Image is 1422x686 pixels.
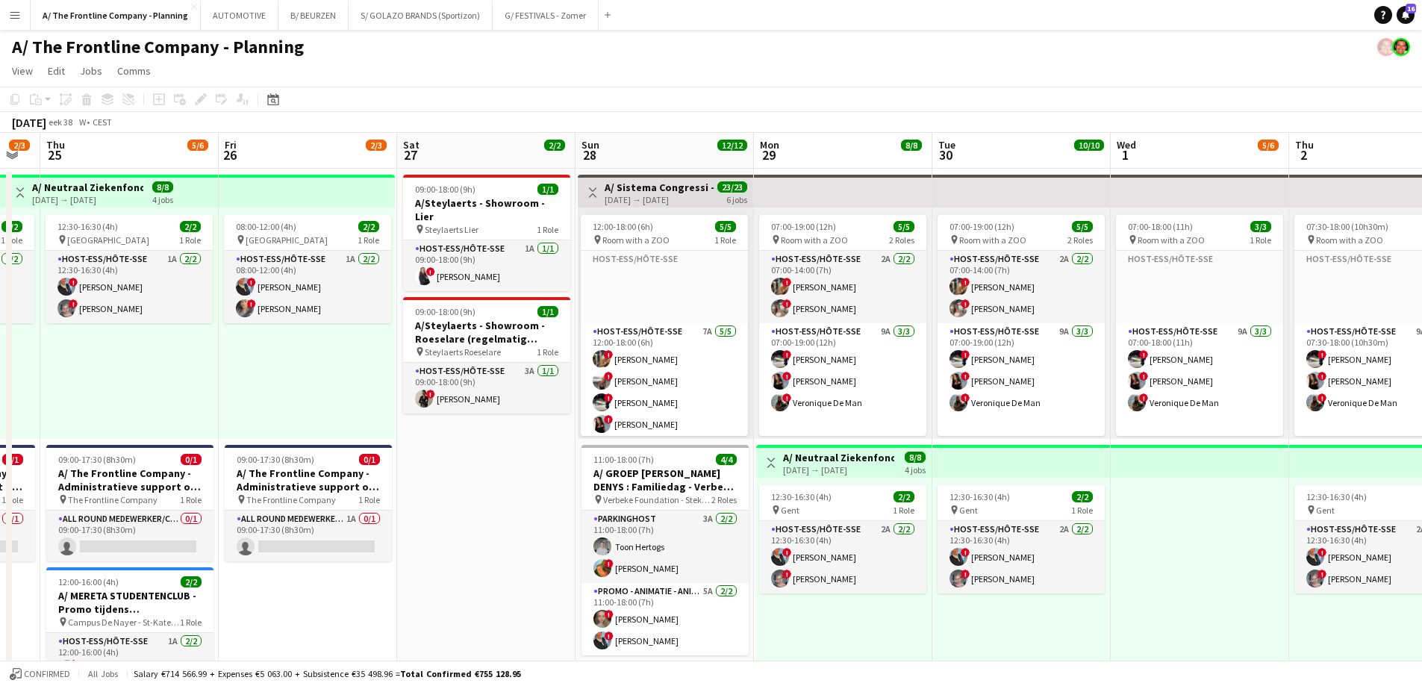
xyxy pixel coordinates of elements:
[278,1,349,30] button: B/ BEURZEN
[201,1,278,30] button: AUTOMOTIVE
[93,116,112,128] div: CEST
[1377,38,1395,56] app-user-avatar: Peter Desart
[349,1,493,30] button: S/ GOLAZO BRANDS (Sportizon)
[24,669,70,679] span: Confirmed
[12,115,46,130] div: [DATE]
[74,61,108,81] a: Jobs
[493,1,599,30] button: G/ FESTIVALS - Zomer
[111,61,157,81] a: Comms
[117,64,151,78] span: Comms
[134,668,521,679] div: Salary €714 566.99 + Expenses €5 063.00 + Subsistence €35 498.96 =
[12,64,33,78] span: View
[1397,6,1415,24] a: 16
[85,668,121,679] span: All jobs
[80,64,102,78] span: Jobs
[12,36,304,58] h1: A/ The Frontline Company - Planning
[31,1,201,30] button: A/ The Frontline Company - Planning
[42,61,71,81] a: Edit
[400,668,521,679] span: Total Confirmed €755 128.95
[48,64,65,78] span: Edit
[6,61,39,81] a: View
[7,666,72,682] button: Confirmed
[1392,38,1410,56] app-user-avatar: Peter Desart
[1406,4,1416,13] span: 16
